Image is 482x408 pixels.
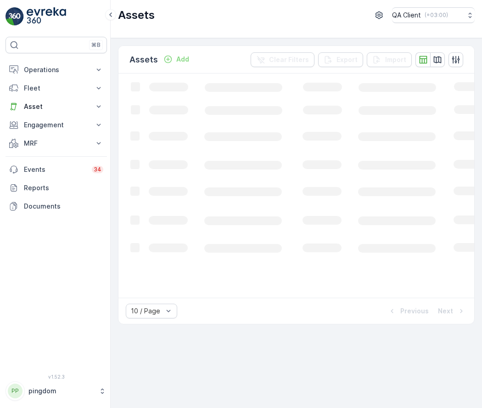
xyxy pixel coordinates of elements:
[24,139,89,148] p: MRF
[6,116,107,134] button: Engagement
[6,7,24,26] img: logo
[94,166,101,173] p: 34
[27,7,66,26] img: logo_light-DOdMpM7g.png
[400,306,429,316] p: Previous
[6,179,107,197] a: Reports
[6,197,107,215] a: Documents
[269,55,309,64] p: Clear Filters
[336,55,358,64] p: Export
[160,54,193,65] button: Add
[6,134,107,153] button: MRF
[387,306,430,317] button: Previous
[6,374,107,380] span: v 1.52.3
[176,55,189,64] p: Add
[425,11,448,19] p: ( +03:00 )
[24,65,89,74] p: Operations
[24,120,89,130] p: Engagement
[392,11,421,20] p: QA Client
[6,79,107,97] button: Fleet
[6,97,107,116] button: Asset
[367,52,412,67] button: Import
[251,52,314,67] button: Clear Filters
[392,7,475,23] button: QA Client(+03:00)
[28,386,94,396] p: pingdom
[6,381,107,401] button: PPpingdom
[118,8,155,23] p: Assets
[437,306,467,317] button: Next
[318,52,363,67] button: Export
[6,61,107,79] button: Operations
[24,165,86,174] p: Events
[438,306,453,316] p: Next
[91,41,101,49] p: ⌘B
[24,183,103,193] p: Reports
[6,160,107,179] a: Events34
[24,202,103,211] p: Documents
[385,55,406,64] p: Import
[8,384,22,398] div: PP
[129,53,158,66] p: Assets
[24,84,89,93] p: Fleet
[24,102,89,111] p: Asset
